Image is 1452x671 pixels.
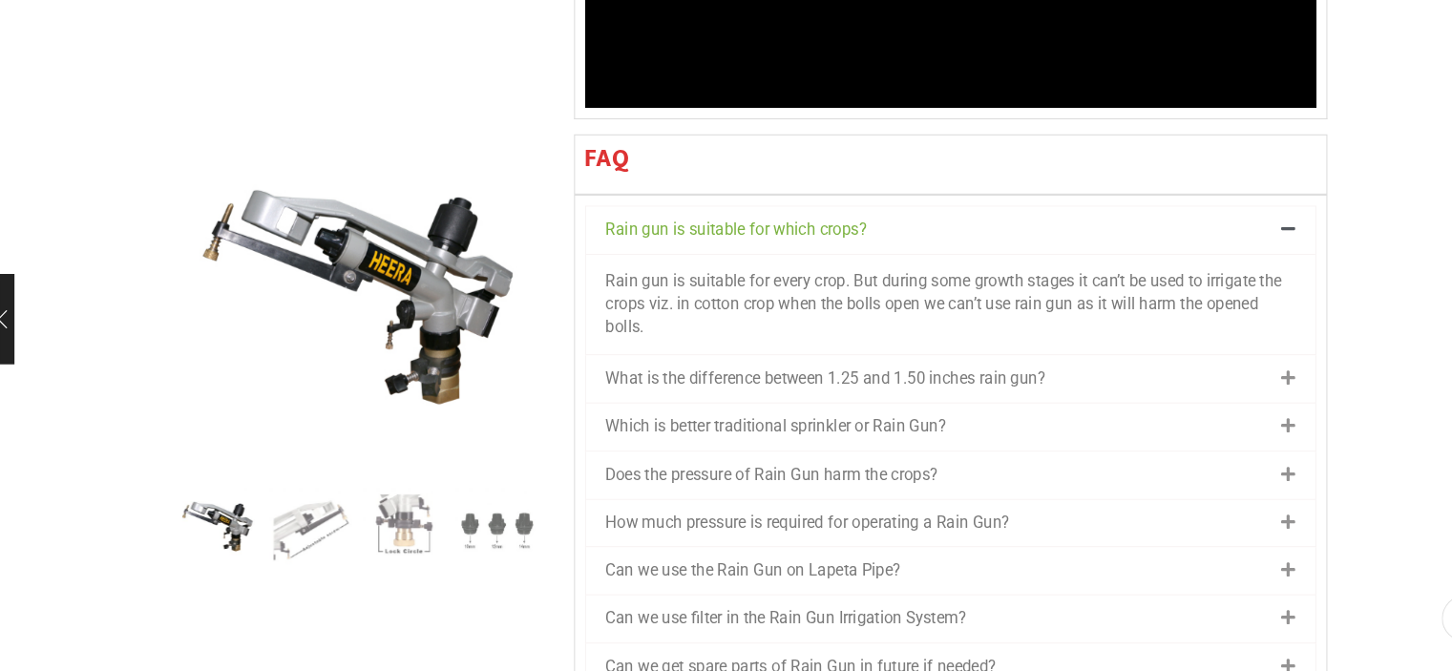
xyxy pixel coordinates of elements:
[585,241,833,260] a: Rain gun is suitable for which crops?
[178,496,257,573] li: 1 / 4
[585,520,969,538] a: How much pressure is required for operating a Rain Gun?
[182,143,526,487] div: 1 / 4
[566,274,1259,368] div: Rain gun is suitable for which crops?
[265,496,345,576] a: outlet-screw
[265,496,345,573] li: 2 / 4
[585,611,928,629] a: Can we use filter in the Rain Gun Irrigation System?
[585,565,866,583] a: Can we use the Rain Gun on Lapeta Pipe?
[442,496,521,573] li: 4 / 4
[585,429,909,447] a: Which is better traditional sprinkler or Rain Gun?
[566,553,1259,598] div: Can we use the Rain Gun on Lapeta Pipe?
[354,496,433,573] li: 3 / 4
[566,462,1259,507] div: Does the pressure of Rain Gun harm the crops?
[566,229,1259,274] div: Rain gun is suitable for which crops?
[566,370,1259,415] div: What is the difference between 1.25 and 1.50 inches rain gun?
[585,383,1003,401] a: What is the difference between 1.25 and 1.50 inches rain gun?
[178,493,257,573] img: Heera Raingun 1.50
[442,496,521,576] img: Rain Gun Nozzle
[354,496,433,576] a: Adjestmen
[566,598,1259,643] div: Can we use filter in the Rain Gun Irrigation System?
[585,474,901,493] a: Does the pressure of Rain Gun harm the crops?
[566,416,1259,461] div: Which is better traditional sprinkler or Rain Gun?
[566,508,1259,553] div: How much pressure is required for operating a Rain Gun?
[565,171,1260,199] h2: FAQ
